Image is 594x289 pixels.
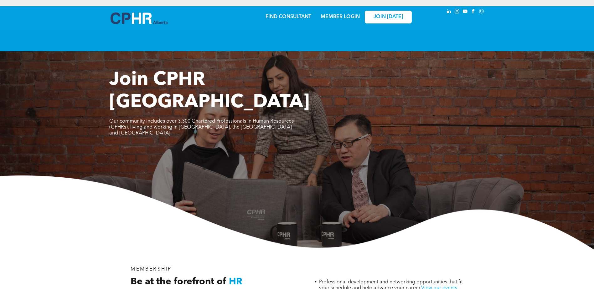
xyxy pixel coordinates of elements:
[321,14,360,19] a: MEMBER LOGIN
[374,14,403,20] span: JOIN [DATE]
[131,267,172,272] span: MEMBERSHIP
[470,8,477,16] a: facebook
[446,8,452,16] a: linkedin
[462,8,469,16] a: youtube
[109,71,310,112] span: Join CPHR [GEOGRAPHIC_DATA]
[266,14,311,19] a: FIND CONSULTANT
[365,11,412,23] a: JOIN [DATE]
[229,277,242,286] span: HR
[478,8,485,16] a: Social network
[109,119,294,136] span: Our community includes over 3,300 Chartered Professionals in Human Resources (CPHRs), living and ...
[111,13,168,24] img: A blue and white logo for cp alberta
[454,8,461,16] a: instagram
[131,277,226,286] span: Be at the forefront of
